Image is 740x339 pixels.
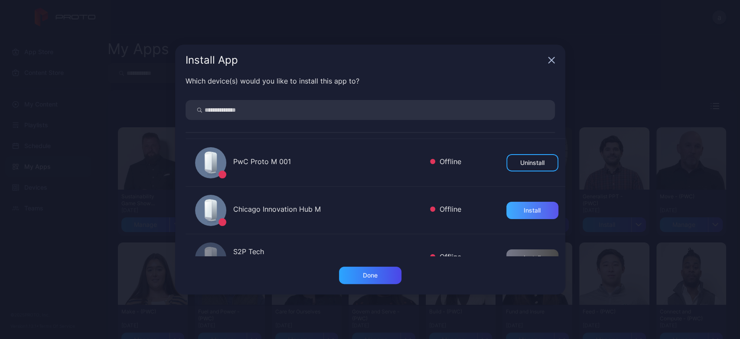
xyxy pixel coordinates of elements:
[520,159,544,166] div: Uninstall
[233,156,423,169] div: PwC Proto M 001
[506,202,558,219] button: Install
[233,246,423,259] div: S2P Tech
[506,249,558,267] button: Install
[186,55,544,65] div: Install App
[506,154,558,171] button: Uninstall
[186,76,555,86] div: Which device(s) would you like to install this app to?
[363,272,378,279] div: Done
[524,207,541,214] div: Install
[430,252,461,264] div: Offline
[430,156,461,169] div: Offline
[339,267,401,284] button: Done
[233,204,423,216] div: Chicago Innovation Hub M
[430,204,461,216] div: Offline
[524,255,541,262] div: Install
